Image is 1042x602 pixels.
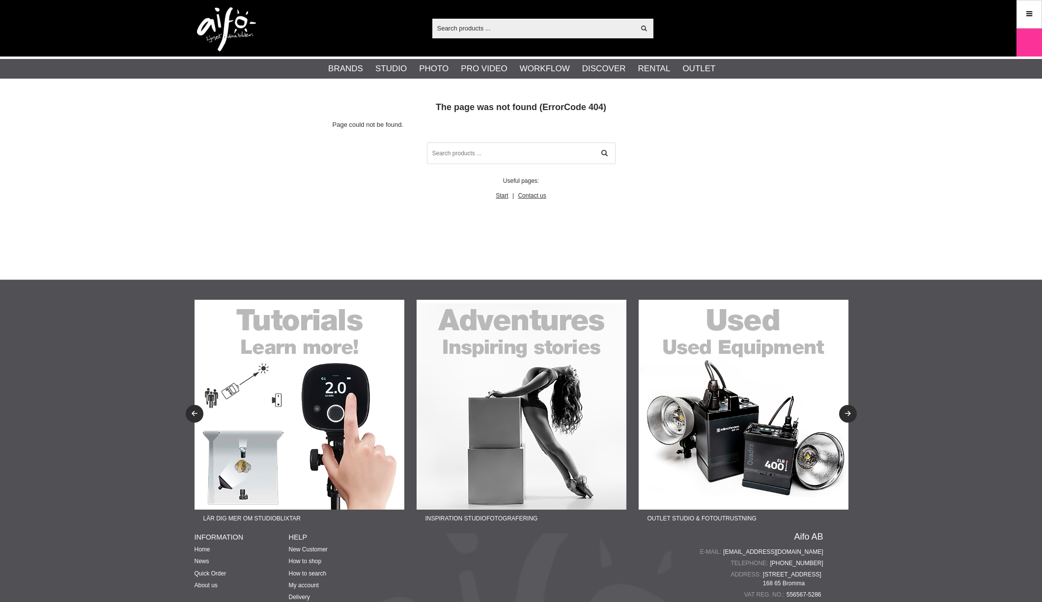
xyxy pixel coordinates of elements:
[417,300,626,527] a: Ad:22-02F banner-sidfot-adventures.jpgInspiration Studiofotografering
[195,558,209,565] a: News
[770,559,823,568] a: [PHONE_NUMBER]
[186,405,203,423] button: Previous
[461,62,507,75] a: Pro Video
[289,532,383,542] h4: HELP
[582,62,626,75] a: Discover
[744,590,787,599] span: VAT reg. no.:
[195,300,404,510] img: Ad:22-01F banner-sidfot-tutorials.jpg
[731,570,762,579] span: Address:
[794,532,823,541] a: Aifo AB
[419,62,449,75] a: Photo
[763,570,823,588] span: [STREET_ADDRESS] 168 65 Bromma
[195,582,218,589] a: About us
[520,62,570,75] a: Workflow
[639,300,848,527] a: Ad:22-03F banner-sidfot-used.jpgOutlet Studio & Fotoutrustning
[682,62,715,75] a: Outlet
[639,510,765,527] span: Outlet Studio & Fotoutrustning
[195,546,210,553] a: Home
[417,300,626,510] img: Ad:22-02F banner-sidfot-adventures.jpg
[594,143,616,164] a: Search
[432,21,635,35] input: Search products ...
[289,594,310,601] a: Delivery
[496,192,508,199] a: Start
[289,546,328,553] a: New Customer
[417,510,547,527] span: Inspiration Studiofotografering
[328,62,363,75] a: Brands
[787,590,823,599] span: 556567-5286
[731,559,770,568] span: Telephone:
[375,62,407,75] a: Studio
[839,405,857,423] button: Next
[518,192,546,199] a: Contact us
[333,101,710,114] h1: The page was not found (ErrorCode 404)
[427,143,616,164] input: Search products ...
[639,300,848,510] img: Ad:22-03F banner-sidfot-used.jpg
[700,547,723,556] span: E-mail:
[195,510,310,527] span: Lär dig mer om studioblixtar
[289,558,322,565] a: How to shop
[503,177,539,184] span: Useful pages:
[195,532,289,542] h4: INFORMATION
[195,570,226,577] a: Quick Order
[289,582,319,589] a: My account
[638,62,671,75] a: Rental
[289,570,327,577] a: How to search
[195,300,404,527] a: Ad:22-01F banner-sidfot-tutorials.jpgLär dig mer om studioblixtar
[333,120,710,130] p: Page could not be found.
[723,547,823,556] a: [EMAIL_ADDRESS][DOMAIN_NAME]
[197,7,256,52] img: logo.png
